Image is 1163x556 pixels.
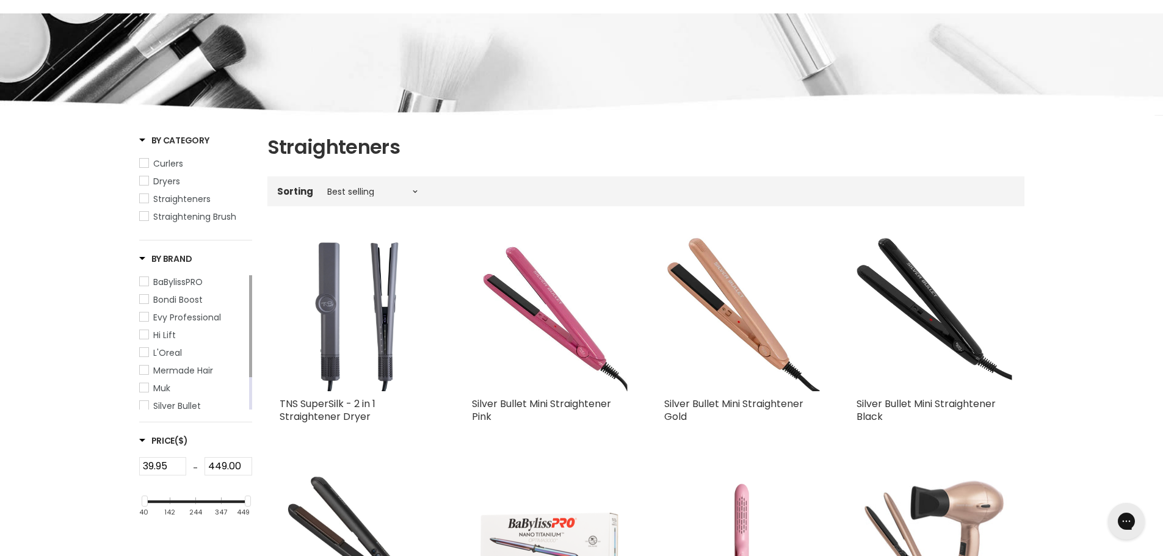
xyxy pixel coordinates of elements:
a: Evy Professional [139,311,247,324]
a: Muk [139,381,247,395]
div: - [186,457,205,479]
a: BaBylissPRO [139,275,247,289]
a: Hi Lift [139,328,247,342]
span: Evy Professional [153,311,221,323]
h3: By Category [139,134,209,146]
div: 244 [189,508,202,516]
a: Silver Bullet [139,399,247,413]
input: Max Price [205,457,252,475]
label: Sorting [277,186,313,197]
h3: Price($) [139,435,188,447]
span: Price [139,435,188,447]
img: TNS SuperSilk - 2 in 1 Straightener Dryer [280,236,435,391]
a: TNS SuperSilk - 2 in 1 Straightener Dryer [280,397,375,424]
h3: By Brand [139,253,192,265]
span: Dryers [153,175,180,187]
span: Silver Bullet [153,400,201,412]
span: L'Oreal [153,347,182,359]
span: Straighteners [153,193,211,205]
span: Bondi Boost [153,294,203,306]
a: Straightening Brush [139,210,252,223]
span: Mermade Hair [153,364,213,377]
div: 40 [139,508,148,516]
span: BaBylissPRO [153,276,203,288]
a: Silver Bullet Mini Straightener Gold [664,397,803,424]
iframe: Gorgias live chat messenger [1102,499,1151,544]
span: ($) [175,435,187,447]
img: Silver Bullet Mini Straightener Pink [472,236,628,391]
span: Hi Lift [153,329,176,341]
div: 142 [164,508,175,516]
a: Mermade Hair [139,364,247,377]
a: Silver Bullet Mini Straightener Pink [472,397,611,424]
a: L'Oreal [139,346,247,359]
a: Bondi Boost [139,293,247,306]
a: Silver Bullet Mini Straightener Black [857,397,996,424]
a: Straighteners [139,192,252,206]
a: Dryers [139,175,252,188]
span: Straightening Brush [153,211,236,223]
div: 449 [237,508,250,516]
img: Silver Bullet Mini Straightener Black [857,236,1012,391]
span: Curlers [153,157,183,170]
a: Curlers [139,157,252,170]
div: 347 [215,508,227,516]
span: Muk [153,382,170,394]
input: Min Price [139,457,187,475]
h1: Straighteners [267,134,1024,160]
img: Silver Bullet Mini Straightener Gold [664,236,820,391]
